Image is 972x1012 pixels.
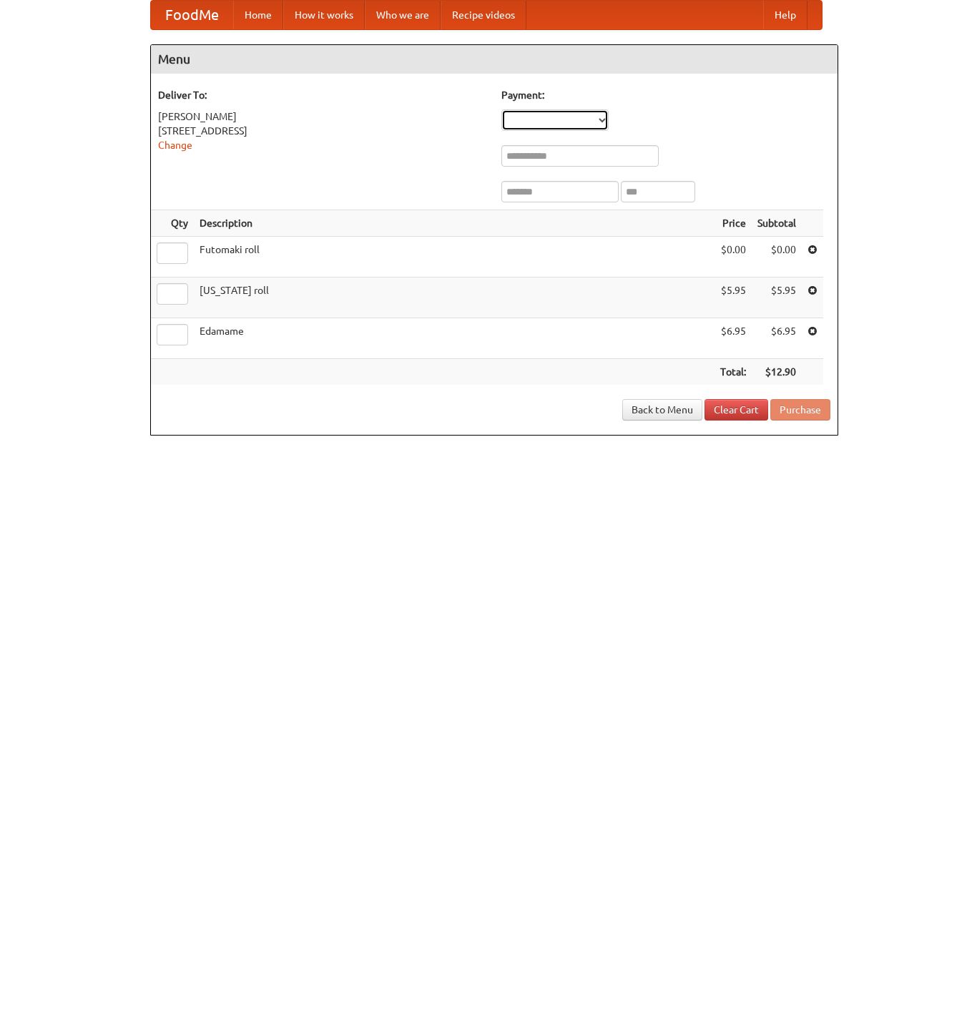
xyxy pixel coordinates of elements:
td: Edamame [194,318,715,359]
button: Purchase [770,399,830,421]
a: Help [763,1,807,29]
td: $6.95 [715,318,752,359]
a: Clear Cart [705,399,768,421]
a: Change [158,139,192,151]
td: [US_STATE] roll [194,277,715,318]
th: Total: [715,359,752,385]
th: Qty [151,210,194,237]
td: $5.95 [752,277,802,318]
td: Futomaki roll [194,237,715,277]
h5: Deliver To: [158,88,487,102]
a: Back to Menu [622,399,702,421]
a: FoodMe [151,1,233,29]
div: [STREET_ADDRESS] [158,124,487,138]
a: Recipe videos [441,1,526,29]
td: $0.00 [715,237,752,277]
td: $5.95 [715,277,752,318]
th: Description [194,210,715,237]
div: [PERSON_NAME] [158,109,487,124]
a: How it works [283,1,365,29]
h5: Payment: [501,88,830,102]
a: Who we are [365,1,441,29]
h4: Menu [151,45,838,74]
th: Subtotal [752,210,802,237]
th: Price [715,210,752,237]
a: Home [233,1,283,29]
th: $12.90 [752,359,802,385]
td: $6.95 [752,318,802,359]
td: $0.00 [752,237,802,277]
